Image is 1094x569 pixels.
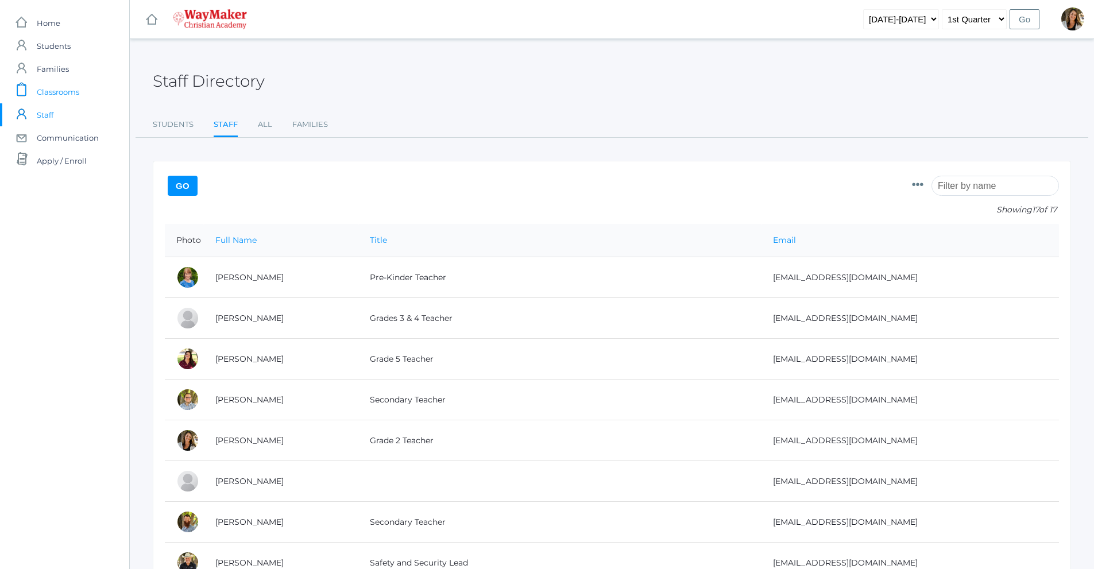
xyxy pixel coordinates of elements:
[153,72,265,90] h2: Staff Directory
[761,257,1059,298] td: [EMAIL_ADDRESS][DOMAIN_NAME]
[204,420,358,461] td: [PERSON_NAME]
[1010,9,1039,29] input: Go
[176,429,199,452] div: Amber Farnes
[204,339,358,380] td: [PERSON_NAME]
[176,347,199,370] div: Elizabeth Benzinger
[370,235,387,245] a: Title
[37,80,79,103] span: Classrooms
[204,380,358,420] td: [PERSON_NAME]
[37,57,69,80] span: Families
[931,176,1059,196] input: Filter by name
[761,298,1059,339] td: [EMAIL_ADDRESS][DOMAIN_NAME]
[358,420,761,461] td: Grade 2 Teacher
[1061,7,1084,30] div: Amber Farnes
[204,257,358,298] td: [PERSON_NAME]
[176,266,199,289] div: Crystal Atkisson
[37,103,53,126] span: Staff
[204,461,358,502] td: [PERSON_NAME]
[761,420,1059,461] td: [EMAIL_ADDRESS][DOMAIN_NAME]
[773,235,796,245] a: Email
[176,307,199,330] div: Joshua Bennett
[176,510,199,533] div: Matthew Hjelm
[912,204,1059,216] p: Showing of 17
[358,298,761,339] td: Grades 3 & 4 Teacher
[761,502,1059,543] td: [EMAIL_ADDRESS][DOMAIN_NAME]
[153,113,194,136] a: Students
[37,11,60,34] span: Home
[761,380,1059,420] td: [EMAIL_ADDRESS][DOMAIN_NAME]
[165,224,204,257] th: Photo
[358,502,761,543] td: Secondary Teacher
[173,9,247,29] img: waymaker-logo-stack-white-1602f2b1af18da31a5905e9982d058868370996dac5278e84edea6dabf9a3315.png
[761,339,1059,380] td: [EMAIL_ADDRESS][DOMAIN_NAME]
[358,339,761,380] td: Grade 5 Teacher
[37,126,99,149] span: Communication
[761,461,1059,502] td: [EMAIL_ADDRESS][DOMAIN_NAME]
[176,470,199,493] div: Alexia Hemingway
[292,113,328,136] a: Families
[358,380,761,420] td: Secondary Teacher
[358,257,761,298] td: Pre-Kinder Teacher
[37,34,71,57] span: Students
[204,502,358,543] td: [PERSON_NAME]
[168,176,198,196] input: Go
[176,388,199,411] div: Kylen Braileanu
[258,113,272,136] a: All
[214,113,238,138] a: Staff
[215,235,257,245] a: Full Name
[204,298,358,339] td: [PERSON_NAME]
[37,149,87,172] span: Apply / Enroll
[1032,204,1039,215] span: 17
